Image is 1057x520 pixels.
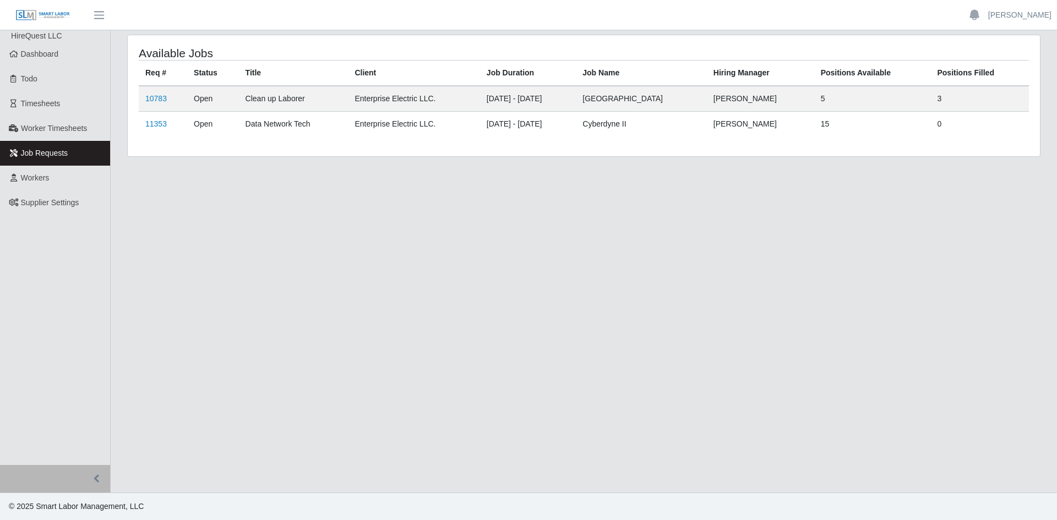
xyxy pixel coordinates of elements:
[930,112,1029,137] td: 0
[21,173,50,182] span: Workers
[15,9,70,21] img: SLM Logo
[187,86,239,112] td: Open
[814,112,931,137] td: 15
[139,46,500,60] h4: Available Jobs
[21,50,59,58] span: Dashboard
[707,61,814,86] th: Hiring Manager
[480,61,576,86] th: Job Duration
[21,74,37,83] span: Todo
[9,502,144,511] span: © 2025 Smart Labor Management, LLC
[576,86,707,112] td: [GEOGRAPHIC_DATA]
[930,86,1029,112] td: 3
[239,86,348,112] td: Clean up Laborer
[480,112,576,137] td: [DATE] - [DATE]
[21,198,79,207] span: Supplier Settings
[814,61,931,86] th: Positions Available
[707,86,814,112] td: [PERSON_NAME]
[348,61,480,86] th: Client
[480,86,576,112] td: [DATE] - [DATE]
[239,112,348,137] td: Data Network Tech
[576,61,707,86] th: Job Name
[21,99,61,108] span: Timesheets
[21,149,68,157] span: Job Requests
[930,61,1029,86] th: Positions Filled
[187,112,239,137] td: Open
[707,112,814,137] td: [PERSON_NAME]
[239,61,348,86] th: Title
[988,9,1051,21] a: [PERSON_NAME]
[139,61,187,86] th: Req #
[21,124,87,133] span: Worker Timesheets
[576,112,707,137] td: Cyberdyne II
[348,112,480,137] td: Enterprise Electric LLC.
[145,94,167,103] a: 10783
[187,61,239,86] th: Status
[145,119,167,128] a: 11353
[814,86,931,112] td: 5
[348,86,480,112] td: Enterprise Electric LLC.
[11,31,62,40] span: HireQuest LLC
